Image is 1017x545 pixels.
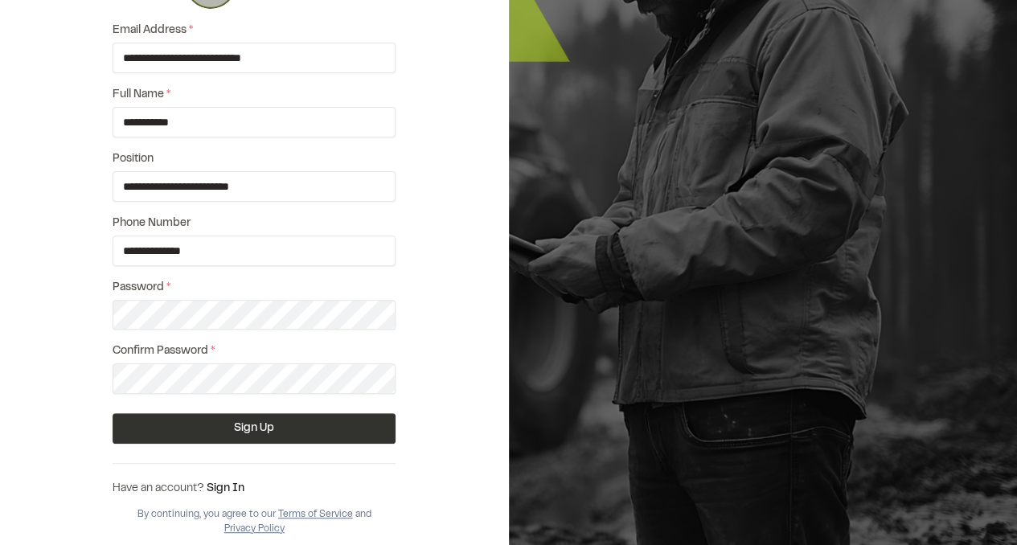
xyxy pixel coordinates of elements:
label: Password [113,279,396,297]
div: Have an account? [113,480,396,498]
label: Email Address [113,22,396,39]
button: Terms of Service [278,507,353,522]
label: Full Name [113,86,396,104]
label: Confirm Password [113,342,396,360]
a: Sign In [207,484,244,494]
div: By continuing, you agree to our and [113,507,396,536]
label: Phone Number [113,215,396,232]
label: Position [113,150,396,168]
button: Sign Up [113,413,396,444]
button: Privacy Policy [224,522,285,536]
